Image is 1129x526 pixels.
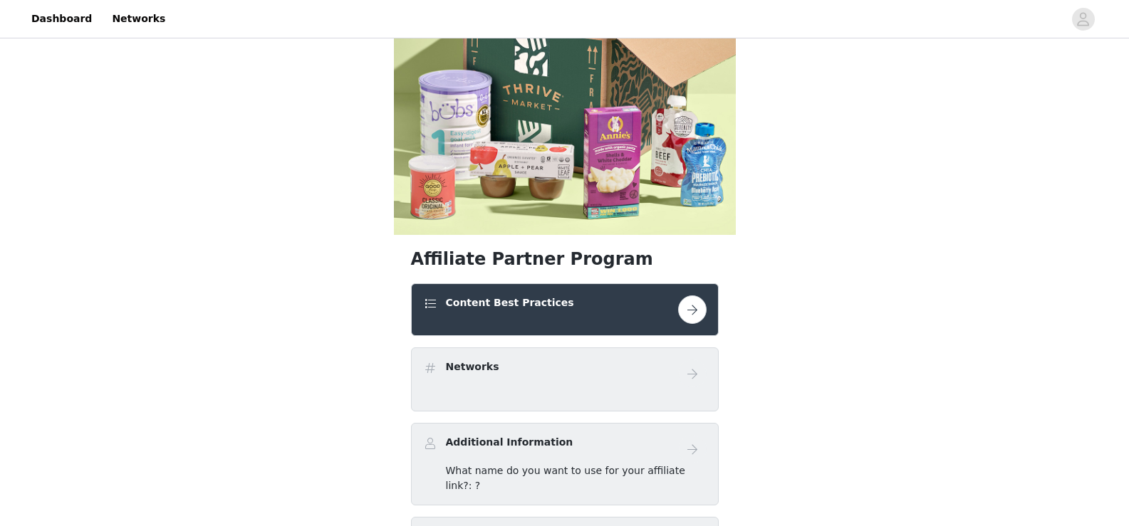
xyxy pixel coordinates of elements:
[411,347,719,411] div: Networks
[103,3,174,35] a: Networks
[1076,8,1090,31] div: avatar
[446,295,574,310] h4: Content Best Practices
[446,435,573,450] h4: Additional Information
[411,246,719,272] h1: Affiliate Partner Program
[446,465,685,491] span: What name do you want to use for your affiliate link?: ?
[23,3,100,35] a: Dashboard
[411,423,719,505] div: Additional Information
[446,359,499,374] h4: Networks
[411,283,719,336] div: Content Best Practices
